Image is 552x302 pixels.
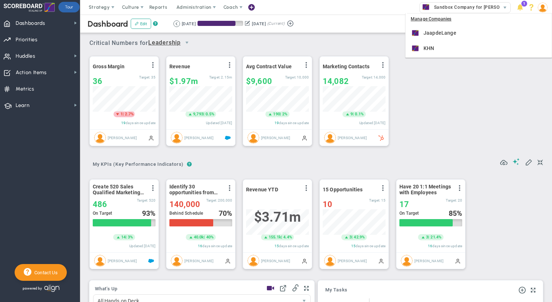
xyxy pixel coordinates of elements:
span: | [204,235,205,240]
span: 15 [381,198,386,202]
span: 1 [120,111,123,117]
span: My KPIs (Key Performance Indicators) [89,158,187,170]
span: 14,082 [323,77,349,86]
span: | [280,112,281,116]
span: days since update [202,244,232,248]
span: JaapdeLange [423,30,456,35]
span: Salesforce Enabled<br ></span>Sandbox: Quarterly Leads and Opportunities [148,258,154,264]
span: 0.1% [355,112,364,116]
span: Updated [DATE] [206,121,232,125]
span: Revenue [169,64,190,69]
span: Dashboards [16,16,45,31]
span: Avg Contract Value [246,64,292,69]
span: Manually Updated [148,135,154,141]
div: Powered by Align [15,283,90,294]
img: 33624.Company.photo [421,3,430,12]
span: 40.0k [194,234,204,240]
span: 21.4% [430,235,441,240]
span: [PERSON_NAME] [338,259,367,263]
div: % [219,209,233,217]
img: Katie Williams [248,132,259,144]
span: Target: [446,198,457,202]
span: days since update [356,244,386,248]
span: Manually Updated [225,258,231,264]
img: Jaap De Lange [94,255,106,267]
span: | [353,112,354,116]
span: 42.9% [354,235,365,240]
span: Target: [362,75,373,79]
span: 19 [275,121,279,125]
span: | [281,235,282,240]
span: Identify 30 opportunities from SmithCo resulting in $200K new sales [169,184,222,195]
span: 2,154,350 [221,75,232,79]
div: Manage Companies [406,13,552,26]
span: 10 [323,200,332,209]
span: [PERSON_NAME] [261,259,290,263]
span: What's Up [95,286,118,291]
span: Manually Updated [302,258,307,264]
span: (Current) [267,20,285,27]
span: 0.5% [206,112,214,116]
span: Target: [137,198,148,202]
span: Marketing Contacts [323,64,369,69]
span: Target: [285,75,296,79]
span: 35 [151,75,156,79]
img: 209640.Person.photo [538,3,548,12]
span: days since update [279,244,309,248]
span: Critical Numbers for [89,37,195,50]
span: Target: [139,75,150,79]
div: [DATE] [252,20,266,27]
span: Create 520 Sales Qualified Marketing Leads [93,184,146,195]
span: Culture [122,4,139,10]
span: On Target [93,211,112,216]
span: select [500,3,510,13]
span: 15 Opportunities [323,187,363,192]
span: 93 [142,209,150,218]
span: Coach [223,4,238,10]
span: 16 [198,244,202,248]
span: 85 [449,209,457,218]
span: [PERSON_NAME] [184,135,214,139]
span: 70 [219,209,227,218]
span: Leadership [148,38,181,47]
span: select [181,37,193,49]
img: Jaap De Lange [171,255,183,267]
button: My KPIs (Key Performance Indicators) [89,158,187,171]
button: Edit [131,19,151,29]
span: 140,000 [169,200,200,209]
span: 16 [428,244,432,248]
span: 40% [206,235,214,240]
span: Metrics [16,81,34,97]
span: Manually Updated [378,258,384,264]
span: 486 [93,200,107,209]
img: 33572.Company.photo [411,28,420,38]
span: [PERSON_NAME] [338,135,367,139]
span: | [123,112,124,116]
span: days since update [126,121,156,125]
span: HubSpot Enabled [378,135,384,141]
span: 36 [93,77,102,86]
span: 15 [351,244,356,248]
span: Sandbox Company for [PERSON_NAME] [430,3,520,12]
button: Go to previous period [173,20,180,27]
span: 9 [350,111,353,117]
span: 155.1k [269,234,281,240]
span: 2.7% [125,112,134,116]
span: $9,600 [246,77,272,86]
span: Huddles [16,49,35,64]
span: Gross Margin [93,64,124,69]
span: Priorities [16,32,38,47]
span: Dashboard [88,19,128,29]
img: 33623.Company.photo [411,44,420,53]
span: Strategy [89,4,110,10]
div: % [142,209,156,217]
span: 4.4% [283,235,292,240]
span: Action Items [16,65,47,80]
img: Jaap De Lange [248,255,259,267]
span: Manually Updated [455,258,461,264]
div: % [449,209,463,217]
span: Behind Schedule [169,211,203,216]
span: KHN [423,46,434,51]
span: Have 20 1:1 Meetings with Employees [399,184,452,195]
span: | [203,112,204,116]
